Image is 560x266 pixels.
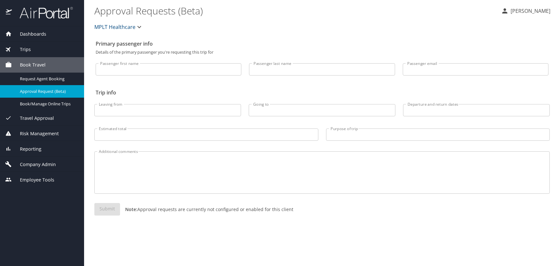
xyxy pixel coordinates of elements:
[12,146,41,153] span: Reporting
[92,21,146,33] button: MPLT Healthcare
[509,7,550,15] p: [PERSON_NAME]
[498,5,553,17] button: [PERSON_NAME]
[12,176,54,183] span: Employee Tools
[12,130,59,137] span: Risk Management
[12,161,56,168] span: Company Admin
[94,22,135,31] span: MPLT Healthcare
[94,1,496,21] h1: Approval Requests (Beta)
[96,50,548,54] p: Details of the primary passenger you're requesting this trip for
[20,88,76,94] span: Approval Request (Beta)
[125,206,137,212] strong: Note:
[6,6,13,19] img: icon-airportal.png
[13,6,73,19] img: airportal-logo.png
[12,61,46,68] span: Book Travel
[20,76,76,82] span: Request Agent Booking
[20,101,76,107] span: Book/Manage Online Trips
[96,39,548,49] h2: Primary passenger info
[12,46,31,53] span: Trips
[12,115,54,122] span: Travel Approval
[12,31,46,38] span: Dashboards
[96,87,548,98] h2: Trip info
[120,206,293,213] p: Approval requests are currently not configured or enabled for this client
